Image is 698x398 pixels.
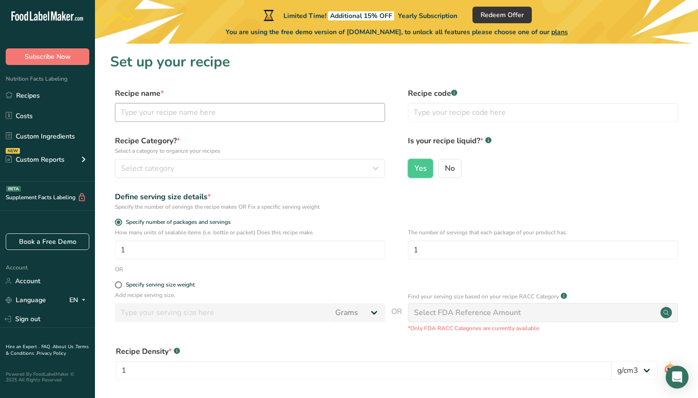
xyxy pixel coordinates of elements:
div: OR [115,265,123,274]
span: Yearly Subscription [398,11,457,20]
input: Type your serving size here [115,303,330,322]
div: Select FDA Reference Amount [414,307,521,318]
a: Hire an Expert . [6,343,39,350]
h1: Set up your recipe [110,51,683,73]
span: Redeem Offer [481,10,524,20]
p: Find your serving size based on your recipe RACC Category [408,292,559,301]
a: Terms & Conditions . [6,343,89,357]
a: About Us . [53,343,75,350]
span: OR [391,306,402,333]
input: Type your recipe name here [115,103,385,122]
button: Redeem Offer [472,7,532,23]
div: Custom Reports [6,155,65,165]
div: Specify the number of servings the recipe makes OR Fix a specific serving weight [115,203,385,211]
p: How many units of sealable items (i.e. bottle or packet) Does this recipe make. [115,228,385,237]
p: The number of servings that each package of your product has. [408,228,678,237]
a: Privacy Policy [37,350,66,357]
label: Recipe Category? [115,135,385,155]
a: FAQ . [41,343,53,350]
div: Open Intercom Messenger [666,366,689,389]
span: You are using the free demo version of [DOMAIN_NAME], to unlock all features please choose one of... [226,27,568,37]
span: Subscribe Now [25,52,71,62]
span: Select category [121,163,174,174]
span: Specify number of packages and servings [122,219,231,226]
span: Additional 15% OFF [328,11,394,20]
button: Subscribe Now [6,48,89,65]
label: Is your recipe liquid? [408,135,678,155]
div: Define serving size details [115,191,385,203]
div: Recipe Density [116,346,612,357]
input: Type your recipe code here [408,103,678,122]
label: Recipe name [115,88,385,99]
span: Yes [415,164,427,173]
img: ai-bot.1dcbe71.gif [663,361,677,382]
p: Add recipe serving size. [115,291,385,299]
label: Recipe code [408,88,678,99]
p: Select a category to organize your recipes [115,147,385,155]
input: Type your density here [116,361,612,380]
div: BETA [6,186,21,192]
div: Powered By FoodLabelMaker © 2025 All Rights Reserved [6,371,89,383]
span: No [445,164,455,173]
button: Select category [115,159,385,178]
div: EN [69,295,89,306]
a: Book a Free Demo [6,233,89,250]
p: *Only FDA RACC Categories are currently available [408,324,678,333]
a: Language [6,292,46,308]
div: Specify serving size weight [126,281,195,288]
span: plans [551,28,568,37]
div: NEW [6,148,20,154]
div: Limited Time! [262,9,457,21]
